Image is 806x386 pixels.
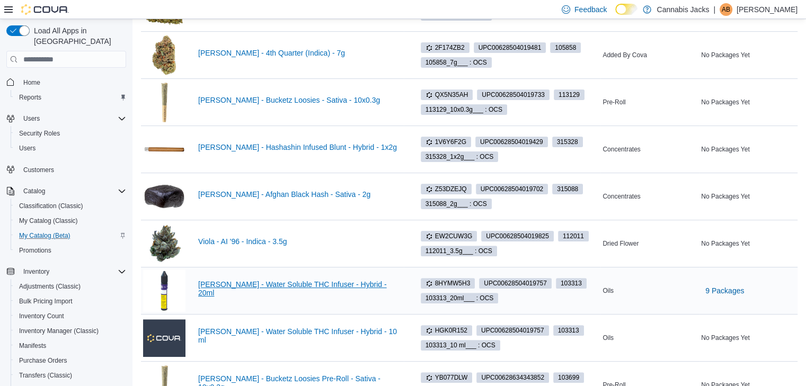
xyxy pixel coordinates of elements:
[421,293,499,303] span: 103313_20ml___ : OCS
[15,310,68,322] a: Inventory Count
[15,295,77,308] a: Bulk Pricing Import
[19,185,49,198] button: Catalog
[15,214,126,227] span: My Catalog (Classic)
[421,137,471,147] span: 1V6Y6F2G
[15,354,72,367] a: Purchase Orders
[477,89,550,100] span: UPC00628504019733
[198,190,402,199] a: [PERSON_NAME] - Afghan Black Hash - Sativa - 2g
[19,163,126,176] span: Customers
[143,175,185,218] img: Viola - Afghan Black Hash - Sativa - 2g
[11,368,130,383] button: Transfers (Classic)
[19,93,41,102] span: Reports
[421,246,497,256] span: 112011_3.5g___ : OCS
[19,356,67,365] span: Purchase Orders
[19,112,44,125] button: Users
[19,164,58,176] a: Customers
[19,144,36,152] span: Users
[15,354,126,367] span: Purchase Orders
[479,278,552,289] span: UPC00628504019757
[481,184,544,194] span: UPC 00628504019702
[15,127,126,140] span: Security Roles
[600,190,699,203] div: Concentrates
[426,373,468,382] span: YB077DLW
[426,293,494,303] span: 103313_20ml___ : OCS
[15,244,56,257] a: Promotions
[421,340,500,351] span: 103313_10 ml___ : OCS
[19,342,46,350] span: Manifests
[19,297,73,306] span: Bulk Pricing Import
[15,200,87,212] a: Classification (Classic)
[15,229,126,242] span: My Catalog (Beta)
[699,237,798,250] div: No Packages Yet
[11,279,130,294] button: Adjustments (Classic)
[11,213,130,228] button: My Catalog (Classic)
[600,284,699,297] div: Oils
[143,34,185,76] img: Viola - 4th Quarter (Indica) - 7g
[23,78,40,87] span: Home
[475,137,548,147] span: UPC00628504019429
[198,280,402,297] a: [PERSON_NAME] - Water Soluble THC Infuser - Hybrid - 20ml
[19,312,64,320] span: Inventory Count
[421,151,499,162] span: 315328_1x2g___ : OCS
[15,369,76,382] a: Transfers (Classic)
[11,309,130,324] button: Inventory Count
[426,231,473,241] span: EW2CUW3G
[476,372,549,383] span: UPC00628634343852
[552,137,583,147] span: 315328
[713,3,715,16] p: |
[15,295,126,308] span: Bulk Pricing Import
[705,285,744,296] span: 9 Packages
[23,114,40,123] span: Users
[563,231,584,241] span: 112011
[143,81,185,123] img: Viola - Bucketz Loosies - Sativa - 10x0.3g
[421,325,472,336] span: HGK0R152
[11,243,130,258] button: Promotions
[15,244,126,257] span: Promotions
[699,190,798,203] div: No Packages Yet
[15,214,82,227] a: My Catalog (Classic)
[143,128,185,170] img: Viola - Hashashin Infused Blunt - Hybrid - 1x2g
[421,57,492,68] span: 105858_7g___ : OCS
[574,4,607,15] span: Feedback
[557,137,578,147] span: 315328
[19,371,72,380] span: Transfers (Classic)
[482,90,545,100] span: UPC 00628504019733
[11,199,130,213] button: Classification (Classic)
[11,294,130,309] button: Bulk Pricing Import
[476,184,548,194] span: UPC00628504019702
[19,112,126,125] span: Users
[19,265,126,278] span: Inventory
[2,162,130,177] button: Customers
[2,264,130,279] button: Inventory
[198,327,402,344] a: [PERSON_NAME] - Water Soluble THC Infuser - Hybrid - 10 ml
[23,267,49,276] span: Inventory
[554,89,584,100] span: 113129
[11,353,130,368] button: Purchase Orders
[15,127,64,140] a: Security Roles
[600,96,699,109] div: Pre-Roll
[600,331,699,344] div: Oils
[421,184,472,194] span: Z53DZEJQ
[15,200,126,212] span: Classification (Classic)
[476,325,549,336] span: UPC00628504019757
[600,143,699,156] div: Concentrates
[19,185,126,198] span: Catalog
[15,369,126,382] span: Transfers (Classic)
[421,89,473,100] span: QX5N35AH
[479,43,542,52] span: UPC 00628504019481
[699,49,798,61] div: No Packages Yet
[699,143,798,156] div: No Packages Yet
[556,278,587,289] span: 103313
[19,202,83,210] span: Classification (Classic)
[600,237,699,250] div: Dried Flower
[15,142,40,155] a: Users
[23,166,54,174] span: Customers
[737,3,798,16] p: [PERSON_NAME]
[2,111,130,126] button: Users
[484,279,547,288] span: UPC 00628504019757
[198,237,402,246] a: Viola - AI '96 - Indica - 3.5g
[699,96,798,109] div: No Packages Yet
[15,280,85,293] a: Adjustments (Classic)
[421,42,470,53] span: 2F174ZB2
[699,331,798,344] div: No Packages Yet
